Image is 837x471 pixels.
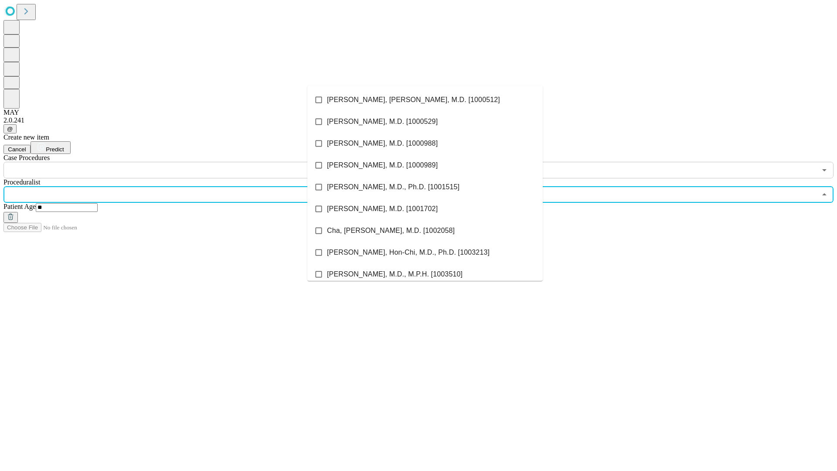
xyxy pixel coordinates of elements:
[3,178,40,186] span: Proceduralist
[3,203,36,210] span: Patient Age
[327,204,438,214] span: [PERSON_NAME], M.D. [1001702]
[7,126,13,132] span: @
[327,247,490,258] span: [PERSON_NAME], Hon-Chi, M.D., Ph.D. [1003213]
[3,133,49,141] span: Create new item
[8,146,26,153] span: Cancel
[327,182,459,192] span: [PERSON_NAME], M.D., Ph.D. [1001515]
[46,146,64,153] span: Predict
[327,138,438,149] span: [PERSON_NAME], M.D. [1000988]
[327,95,500,105] span: [PERSON_NAME], [PERSON_NAME], M.D. [1000512]
[3,124,17,133] button: @
[818,188,830,201] button: Close
[327,225,455,236] span: Cha, [PERSON_NAME], M.D. [1002058]
[818,164,830,176] button: Open
[31,141,71,154] button: Predict
[3,109,834,116] div: MAY
[327,116,438,127] span: [PERSON_NAME], M.D. [1000529]
[3,145,31,154] button: Cancel
[3,116,834,124] div: 2.0.241
[327,160,438,171] span: [PERSON_NAME], M.D. [1000989]
[327,269,463,280] span: [PERSON_NAME], M.D., M.P.H. [1003510]
[3,154,50,161] span: Scheduled Procedure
